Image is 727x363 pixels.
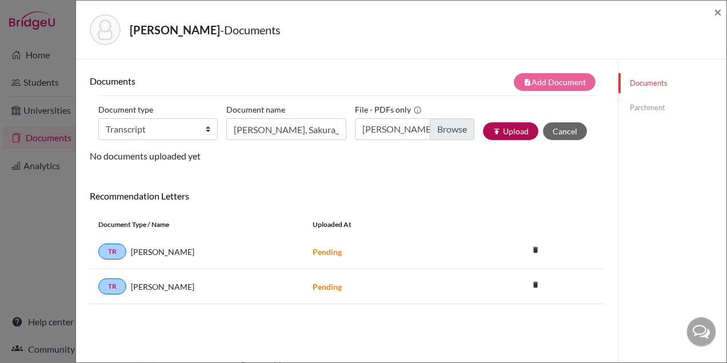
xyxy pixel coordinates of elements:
a: delete [527,243,544,258]
button: Cancel [543,122,587,140]
button: publishUpload [483,122,538,140]
i: publish [493,127,501,135]
label: Document name [226,101,285,118]
span: [PERSON_NAME] [131,246,194,258]
a: Documents [618,73,726,93]
i: delete [527,276,544,293]
span: × [714,3,722,20]
i: delete [527,241,544,258]
a: TR [98,244,126,260]
span: Help [26,8,50,18]
button: Close [714,5,722,19]
div: No documents uploaded yet [90,73,604,163]
button: note_addAdd Document [514,73,596,91]
div: Document Type / Name [90,220,304,230]
strong: [PERSON_NAME] [130,23,220,37]
strong: Pending [313,282,342,292]
a: Parchment [618,98,726,118]
div: Uploaded at [304,220,476,230]
i: note_add [524,78,532,86]
a: TR [98,278,126,294]
strong: Pending [313,247,342,257]
h6: Recommendation Letters [90,190,604,201]
label: File - PDFs only [355,101,422,118]
span: [PERSON_NAME] [131,281,194,293]
span: - Documents [220,23,281,37]
a: delete [527,278,544,293]
label: Document type [98,101,153,118]
h6: Documents [90,75,347,86]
